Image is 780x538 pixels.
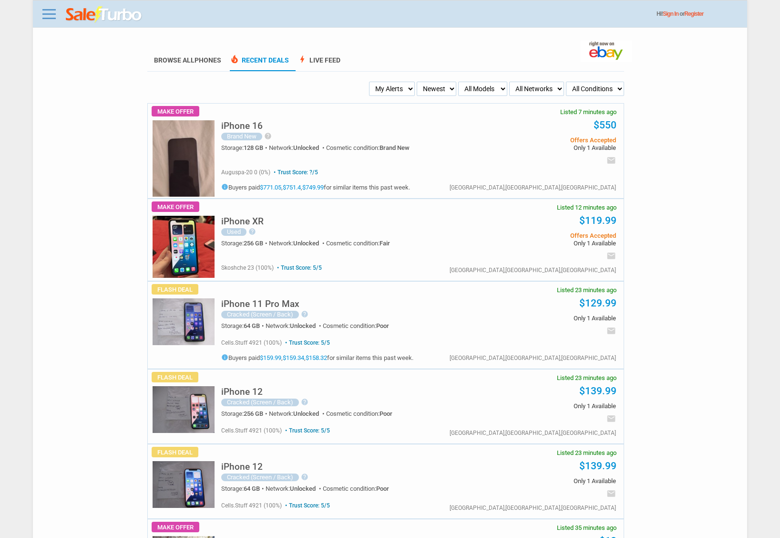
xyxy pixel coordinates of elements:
div: Network: [269,145,326,151]
span: Brand New [380,144,410,151]
div: Network: [266,323,323,329]
i: email [606,156,616,165]
a: iPhone 11 Pro Max [221,301,299,308]
span: Unlocked [290,485,316,492]
i: info [221,354,228,361]
a: Register [684,11,703,17]
div: Network: [269,411,326,417]
a: $749.99 [302,184,324,191]
div: [GEOGRAPHIC_DATA],[GEOGRAPHIC_DATA],[GEOGRAPHIC_DATA] [450,430,616,436]
div: Network: [266,485,323,492]
div: Storage: [221,145,269,151]
span: Unlocked [293,240,319,247]
span: Only 1 Available [472,240,616,246]
span: 64 GB [244,485,260,492]
span: Unlocked [290,322,316,329]
h5: iPhone 16 [221,121,263,130]
i: help [264,132,272,140]
div: Cracked (Screen / Back) [221,474,299,481]
a: iPhone 12 [221,389,263,396]
div: Cosmetic condition: [323,485,389,492]
div: Brand New [221,133,262,140]
span: Listed 23 minutes ago [557,450,616,456]
span: Unlocked [293,144,319,151]
span: or [679,11,703,17]
a: $119.99 [579,215,616,226]
h5: iPhone 12 [221,387,263,396]
span: Flash Deal [152,447,198,457]
span: Make Offer [152,201,199,212]
span: Fair [380,240,390,247]
span: Poor [376,322,389,329]
span: Only 1 Available [472,315,616,321]
span: Listed 35 minutes ago [557,525,616,531]
a: $158.32 [306,354,327,361]
i: help [301,398,308,406]
img: s-l225.jpg [153,120,215,197]
a: iPhone 12 [221,464,263,471]
a: Browse AllPhones [154,56,221,64]
a: $550 [594,119,616,131]
a: local_fire_departmentRecent Deals [230,56,289,71]
span: Hi! [657,11,663,17]
div: Cracked (Screen / Back) [221,311,299,318]
div: Storage: [221,323,266,329]
span: Poor [380,410,392,417]
div: Cosmetic condition: [326,240,390,246]
a: iPhone 16 [221,123,263,130]
div: Cosmetic condition: [326,411,392,417]
span: 128 GB [244,144,263,151]
div: Network: [269,240,326,246]
h5: iPhone 11 Pro Max [221,299,299,308]
a: $159.99 [260,354,281,361]
span: Only 1 Available [472,145,616,151]
div: Storage: [221,411,269,417]
a: $139.99 [579,385,616,397]
span: Poor [376,485,389,492]
span: Listed 23 minutes ago [557,287,616,293]
div: Used [221,228,246,236]
img: s-l225.jpg [153,386,215,433]
span: Trust Score: 5/5 [283,427,330,434]
i: email [606,326,616,336]
h5: Buyers paid , , for similar items this past week. [221,183,410,190]
span: bolt [298,54,307,64]
a: iPhone XR [221,219,264,226]
div: [GEOGRAPHIC_DATA],[GEOGRAPHIC_DATA],[GEOGRAPHIC_DATA] [450,505,616,511]
span: cells.stuff 4921 (100%) [221,339,282,346]
span: Make Offer [152,522,199,532]
h5: iPhone 12 [221,462,263,471]
i: email [606,251,616,261]
img: s-l225.jpg [153,298,215,345]
span: Make Offer [152,106,199,116]
span: cells.stuff 4921 (100%) [221,427,282,434]
a: $771.05 [260,184,281,191]
span: 64 GB [244,322,260,329]
h5: iPhone XR [221,217,264,226]
span: Trust Score: ?/5 [272,169,318,176]
span: Flash Deal [152,284,198,295]
i: help [301,473,308,481]
a: Sign In [663,11,678,17]
div: Cosmetic condition: [326,145,410,151]
span: Unlocked [293,410,319,417]
div: Cracked (Screen / Back) [221,399,299,406]
span: Listed 12 minutes ago [557,204,616,211]
a: $751.4 [283,184,301,191]
span: 256 GB [244,240,263,247]
span: Trust Score: 5/5 [283,339,330,346]
a: $159.34 [283,354,304,361]
span: Listed 7 minutes ago [560,109,616,115]
span: local_fire_department [230,54,239,64]
span: Trust Score: 5/5 [283,502,330,509]
i: info [221,183,228,190]
span: 256 GB [244,410,263,417]
img: s-l225.jpg [153,216,215,278]
span: Flash Deal [152,372,198,382]
span: Trust Score: 5/5 [275,264,322,271]
span: Offers Accepted [472,232,616,239]
span: Listed 23 minutes ago [557,375,616,381]
div: [GEOGRAPHIC_DATA],[GEOGRAPHIC_DATA],[GEOGRAPHIC_DATA] [450,355,616,361]
div: [GEOGRAPHIC_DATA],[GEOGRAPHIC_DATA],[GEOGRAPHIC_DATA] [450,267,616,273]
span: Offers Accepted [472,137,616,143]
